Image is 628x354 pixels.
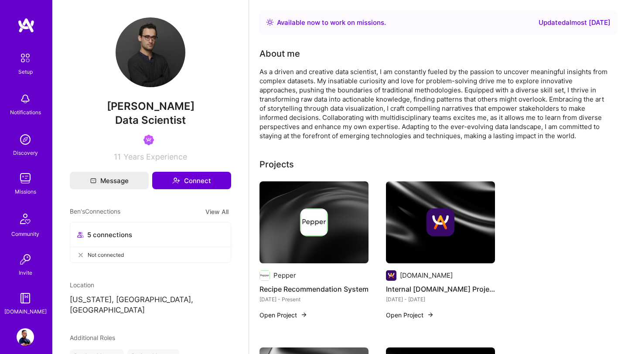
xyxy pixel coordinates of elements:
[17,131,34,148] img: discovery
[70,295,231,316] p: [US_STATE], [GEOGRAPHIC_DATA], [GEOGRAPHIC_DATA]
[259,295,369,304] div: [DATE] - Present
[10,108,41,117] div: Notifications
[17,328,34,346] img: User Avatar
[259,158,294,171] div: Projects
[199,229,210,240] img: avatar
[259,270,270,281] img: Company logo
[400,271,453,280] div: [DOMAIN_NAME]
[16,49,34,67] img: setup
[386,283,495,295] h4: Internal [DOMAIN_NAME] Project
[90,177,96,184] i: icon Mail
[70,334,115,341] span: Additional Roles
[17,251,34,268] img: Invite
[4,307,47,316] div: [DOMAIN_NAME]
[17,170,34,187] img: teamwork
[172,177,180,184] i: icon Connect
[259,310,307,320] button: Open Project
[13,148,38,157] div: Discovery
[259,67,608,140] div: As a driven and creative data scientist, I am constantly fueled by the passion to uncover meaning...
[11,229,39,238] div: Community
[115,114,186,126] span: Data Scientist
[17,289,34,307] img: guide book
[386,295,495,304] div: [DATE] - [DATE]
[116,17,185,87] img: User Avatar
[15,187,36,196] div: Missions
[300,208,328,236] img: Company logo
[427,311,434,318] img: arrow-right
[259,181,369,263] img: cover
[77,231,84,238] i: icon Collaborator
[17,17,35,33] img: logo
[18,67,33,76] div: Setup
[19,268,32,277] div: Invite
[273,271,296,280] div: Pepper
[300,311,307,318] img: arrow-right
[203,207,231,217] button: View All
[70,280,231,289] div: Location
[192,229,203,240] img: avatar
[539,17,611,28] div: Updated almost [DATE]
[143,135,154,145] img: Been on Mission
[87,230,132,239] span: 5 connections
[70,172,149,189] button: Message
[70,222,231,263] button: 5 connectionsavataravataravataravatarNot connected
[427,208,454,236] img: Company logo
[14,328,36,346] a: User Avatar
[88,250,124,259] span: Not connected
[386,310,434,320] button: Open Project
[259,47,300,60] div: About me
[277,17,386,28] div: Available now to work on missions .
[70,207,120,217] span: Ben's Connections
[259,283,369,295] h4: Recipe Recommendation System
[123,152,187,161] span: Years Experience
[386,181,495,263] img: cover
[77,252,84,259] i: icon CloseGray
[206,229,217,240] img: avatar
[213,229,224,240] img: avatar
[70,100,231,113] span: [PERSON_NAME]
[114,152,121,161] span: 11
[17,90,34,108] img: bell
[15,208,36,229] img: Community
[386,270,396,281] img: Company logo
[152,172,231,189] button: Connect
[266,19,273,26] img: Availability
